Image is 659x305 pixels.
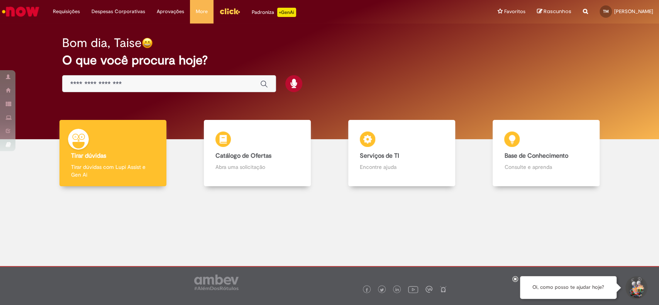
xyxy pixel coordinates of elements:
img: logo_footer_naosei.png [440,286,447,293]
span: [PERSON_NAME] [614,8,653,15]
b: Catálogo de Ofertas [215,152,271,160]
img: logo_footer_linkedin.png [395,288,399,292]
img: logo_footer_workplace.png [425,286,432,293]
span: Aprovações [157,8,184,15]
img: logo_footer_twitter.png [380,288,384,292]
span: Favoritos [504,8,525,15]
div: Oi, como posso te ajudar hoje? [520,276,617,299]
b: Tirar dúvidas [71,152,106,160]
a: Tirar dúvidas Tirar dúvidas com Lupi Assist e Gen Ai [41,120,185,187]
p: +GenAi [277,8,296,17]
p: Consulte e aprenda [504,163,588,171]
span: Despesas Corporativas [91,8,145,15]
span: Requisições [53,8,80,15]
a: Catálogo de Ofertas Abra uma solicitação [185,120,329,187]
span: Rascunhos [544,8,571,15]
a: Base de Conhecimento Consulte e aprenda [474,120,618,187]
img: ServiceNow [1,4,41,19]
a: Rascunhos [537,8,571,15]
img: logo_footer_facebook.png [365,288,369,292]
h2: Bom dia, Taise [62,36,142,50]
span: TM [603,9,609,14]
img: click_logo_yellow_360x200.png [219,5,240,17]
h2: O que você procura hoje? [62,54,597,67]
div: Padroniza [252,8,296,17]
img: happy-face.png [142,37,153,49]
p: Abra uma solicitação [215,163,299,171]
b: Serviços de TI [360,152,399,160]
span: More [196,8,208,15]
a: Serviços de TI Encontre ajuda [330,120,474,187]
p: Tirar dúvidas com Lupi Assist e Gen Ai [71,163,155,179]
p: Encontre ajuda [360,163,444,171]
img: logo_footer_ambev_rotulo_gray.png [194,275,239,290]
button: Iniciar Conversa de Suporte [624,276,647,299]
img: logo_footer_youtube.png [408,284,418,294]
b: Base de Conhecimento [504,152,568,160]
